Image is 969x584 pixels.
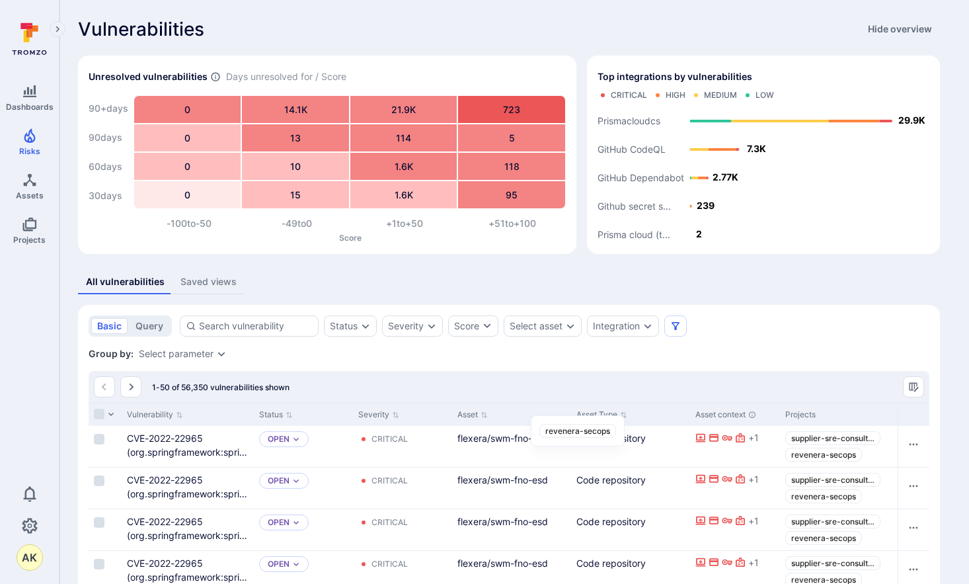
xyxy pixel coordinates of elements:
[576,473,685,487] div: Code repository
[89,426,122,467] div: Cell for selection
[13,235,46,245] span: Projects
[458,217,566,230] div: +51 to +100
[254,426,353,467] div: Cell for Status
[748,411,756,419] div: Automatically discovered context associated with the asset
[210,70,221,84] span: Number of vulnerabilities in status ‘Open’ ‘Triaged’ and ‘In process’ divided by score and scanne...
[598,70,752,83] span: Top integrations by vulnerabilities
[791,533,856,543] span: revenera-secops
[791,491,856,501] span: revenera-secops
[350,96,457,123] div: 21.9K
[122,509,254,550] div: Cell for Vulnerability
[704,90,737,101] div: Medium
[690,509,780,550] div: Cell for Asset context
[122,426,254,467] div: Cell for Vulnerability
[426,321,437,331] button: Expand dropdown
[78,19,204,40] span: Vulnerabilities
[216,349,227,359] button: Expand dropdown
[780,468,958,509] div: Cell for Projects
[242,96,348,123] div: 14.1K
[152,382,290,392] span: 1-50 of 56,350 vulnerabilities shown
[642,321,653,331] button: Expand dropdown
[254,468,353,509] div: Cell for Status
[903,559,924,580] button: Row actions menu
[576,556,685,570] div: Code repository
[388,321,424,331] div: Severity
[130,318,169,334] button: query
[748,431,759,444] span: + 1
[135,233,566,243] p: Score
[576,515,685,528] div: Code repository
[19,146,40,156] span: Risks
[358,409,399,420] button: Sort by Severity
[785,473,880,487] a: supplier-sre-consultants
[94,517,104,528] span: Select row
[598,106,934,243] svg: Top integrations by vulnerabilities bar
[353,468,452,509] div: Cell for Severity
[53,24,62,35] i: Expand navigation menu
[6,102,54,112] span: Dashboards
[903,376,924,397] button: Manage columns
[371,434,408,444] div: Critical
[94,376,115,397] button: Go to the previous page
[50,21,65,37] button: Expand navigation menu
[268,559,290,569] p: Open
[127,433,247,472] a: CVE-2022-22965 (org.springframework:spring-web)
[89,70,208,83] h2: Unresolved vulnerabilities
[458,96,564,123] div: 723
[268,517,290,528] p: Open
[785,556,880,570] a: supplier-sre-consultants
[695,409,775,421] div: Asset context
[458,181,564,208] div: 95
[780,509,958,550] div: Cell for Projects
[458,153,564,180] div: 118
[690,468,780,509] div: Cell for Asset context
[576,431,685,445] div: Code repository
[748,515,759,528] span: + 1
[371,559,408,569] div: Critical
[903,517,924,538] button: Row actions menu
[122,468,254,509] div: Cell for Vulnerability
[791,558,874,568] span: supplier-sre-consult …
[120,376,141,397] button: Go to the next page
[785,515,880,528] a: supplier-sre-consultants
[611,90,647,101] div: Critical
[571,509,690,550] div: Cell for Asset Type
[545,426,610,436] span: revenera-secops
[457,558,548,569] a: flexera/swm-fno-esd
[89,468,122,509] div: Cell for selection
[598,200,671,212] text: Github secret s...
[91,318,128,334] button: basic
[127,474,247,513] a: CVE-2022-22965 (org.springframework:spring-web)
[898,468,929,509] div: Cell for
[452,468,571,509] div: Cell for Asset
[94,476,104,486] span: Select row
[350,217,458,230] div: +1 to +50
[791,517,874,526] span: supplier-sre-consult …
[780,426,958,467] div: Cell for Projects
[903,434,924,455] button: Row actions menu
[903,476,924,497] button: Row actions menu
[791,433,874,443] span: supplier-sre-consult …
[135,217,243,230] div: -100 to -50
[598,172,684,183] text: GitHub Dependabot
[350,124,457,151] div: 114
[697,200,715,211] text: 239
[242,181,348,208] div: 15
[457,433,548,444] a: flexera/swm-fno-esd
[89,153,128,180] div: 60 days
[292,560,300,568] button: Expand dropdown
[696,228,702,239] text: 2
[89,509,122,550] div: Cell for selection
[134,181,241,208] div: 0
[598,229,670,240] text: Prisma cloud (t...
[89,124,128,151] div: 90 days
[371,476,408,486] div: Critical
[94,559,104,569] span: Select row
[330,321,358,331] div: Status
[690,426,780,467] div: Cell for Asset context
[454,319,479,333] div: Score
[353,426,452,467] div: Cell for Severity
[180,275,237,288] div: Saved views
[139,349,213,359] div: Select parameter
